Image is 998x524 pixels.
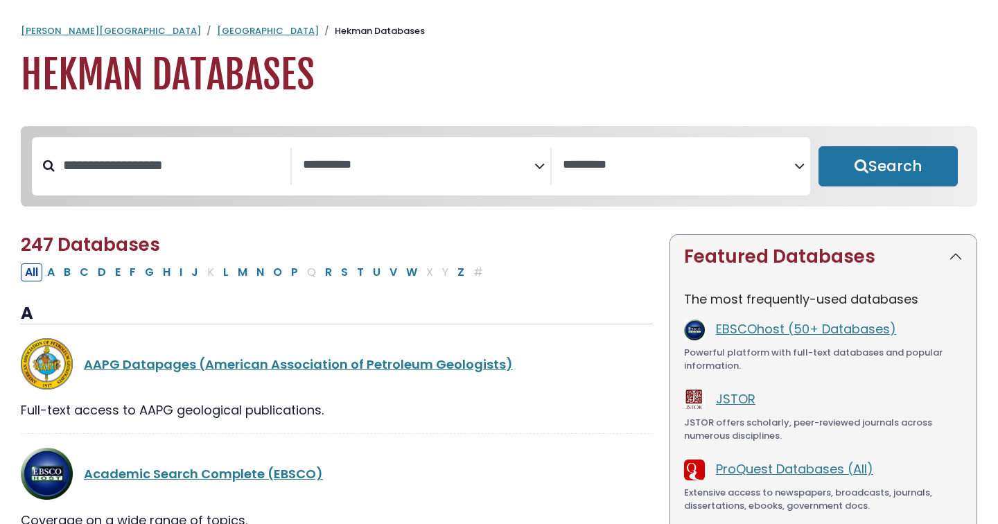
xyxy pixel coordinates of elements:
div: Full-text access to AAPG geological publications. [21,401,653,419]
button: Filter Results W [402,263,421,281]
button: Filter Results I [175,263,186,281]
span: 247 Databases [21,232,160,257]
a: AAPG Datapages (American Association of Petroleum Geologists) [84,356,513,373]
button: Filter Results L [219,263,233,281]
button: All [21,263,42,281]
a: JSTOR [716,390,755,408]
button: Filter Results S [337,263,352,281]
button: Filter Results P [287,263,302,281]
button: Filter Results E [111,263,125,281]
button: Featured Databases [670,235,977,279]
button: Filter Results N [252,263,268,281]
p: The most frequently-used databases [684,290,963,308]
a: EBSCOhost (50+ Databases) [716,320,896,338]
button: Filter Results U [369,263,385,281]
textarea: Search [563,158,794,173]
nav: Search filters [21,126,977,207]
button: Filter Results F [125,263,140,281]
button: Filter Results D [94,263,110,281]
a: ProQuest Databases (All) [716,460,873,478]
input: Search database by title or keyword [55,154,290,177]
button: Filter Results G [141,263,158,281]
button: Filter Results H [159,263,175,281]
button: Filter Results A [43,263,59,281]
button: Filter Results Z [453,263,469,281]
li: Hekman Databases [319,24,425,38]
button: Filter Results R [321,263,336,281]
button: Submit for Search Results [818,146,958,186]
a: [GEOGRAPHIC_DATA] [217,24,319,37]
h3: A [21,304,653,324]
div: JSTOR offers scholarly, peer-reviewed journals across numerous disciplines. [684,416,963,443]
a: Academic Search Complete (EBSCO) [84,465,323,482]
button: Filter Results B [60,263,75,281]
nav: breadcrumb [21,24,977,38]
button: Filter Results V [385,263,401,281]
a: [PERSON_NAME][GEOGRAPHIC_DATA] [21,24,201,37]
button: Filter Results J [187,263,202,281]
button: Filter Results M [234,263,252,281]
button: Filter Results T [353,263,368,281]
textarea: Search [303,158,534,173]
div: Alpha-list to filter by first letter of database name [21,263,489,280]
div: Extensive access to newspapers, broadcasts, journals, dissertations, ebooks, government docs. [684,486,963,513]
div: Powerful platform with full-text databases and popular information. [684,346,963,373]
button: Filter Results C [76,263,93,281]
h1: Hekman Databases [21,52,977,98]
button: Filter Results O [269,263,286,281]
